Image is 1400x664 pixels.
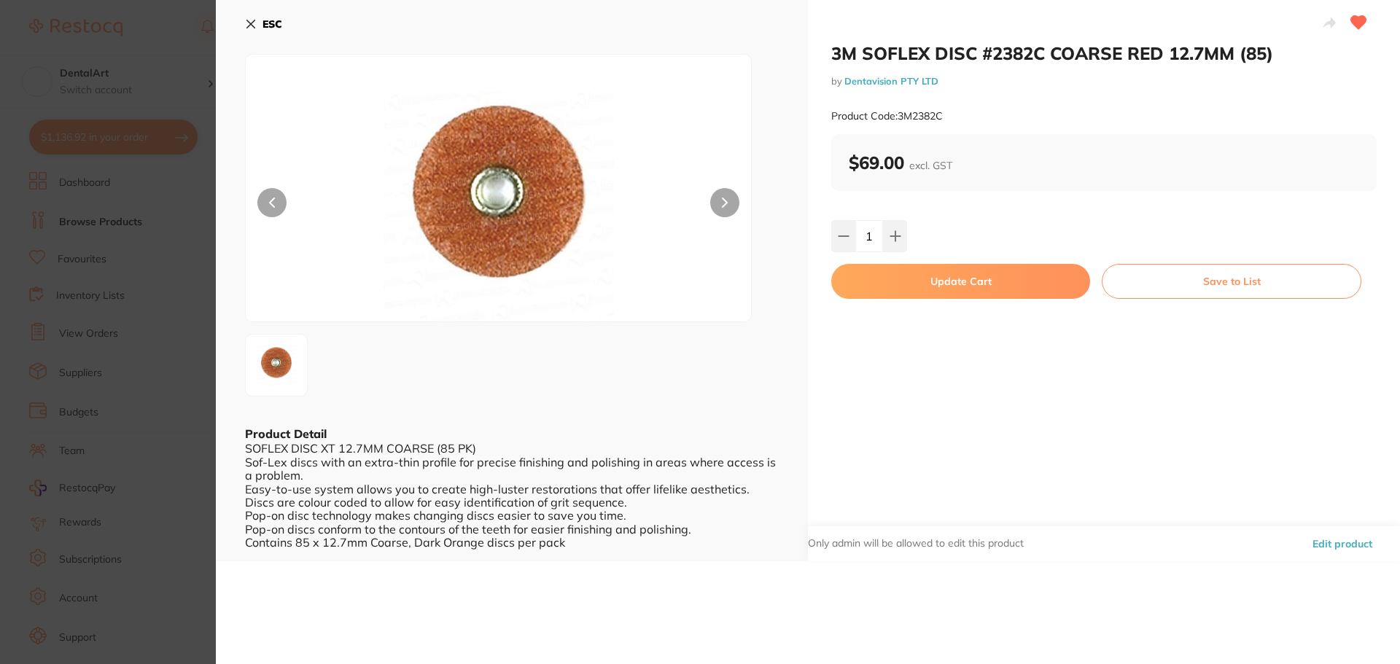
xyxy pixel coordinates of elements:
button: Save to List [1102,264,1361,299]
small: by [831,76,1377,87]
button: Edit product [1308,526,1377,561]
h2: 3M SOFLEX DISC #2382C COARSE RED 12.7MM (85) [831,42,1377,64]
div: SOFLEX DISC XT 12.7MM COARSE (85 PK) Sof-Lex discs with an extra-thin profile for precise finishi... [245,442,779,549]
b: ESC [262,17,282,31]
p: Only admin will be allowed to edit this product [808,536,1024,551]
img: TTIzODJDLmpwZw [250,339,303,391]
small: Product Code: 3M2382C [831,110,943,122]
b: $69.00 [849,152,952,173]
b: Product Detail [245,426,327,441]
a: Dentavision PTY LTD [844,75,938,87]
button: Update Cart [831,264,1090,299]
button: ESC [245,12,282,36]
span: excl. GST [909,159,952,172]
img: TTIzODJDLmpwZw [347,91,650,321]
